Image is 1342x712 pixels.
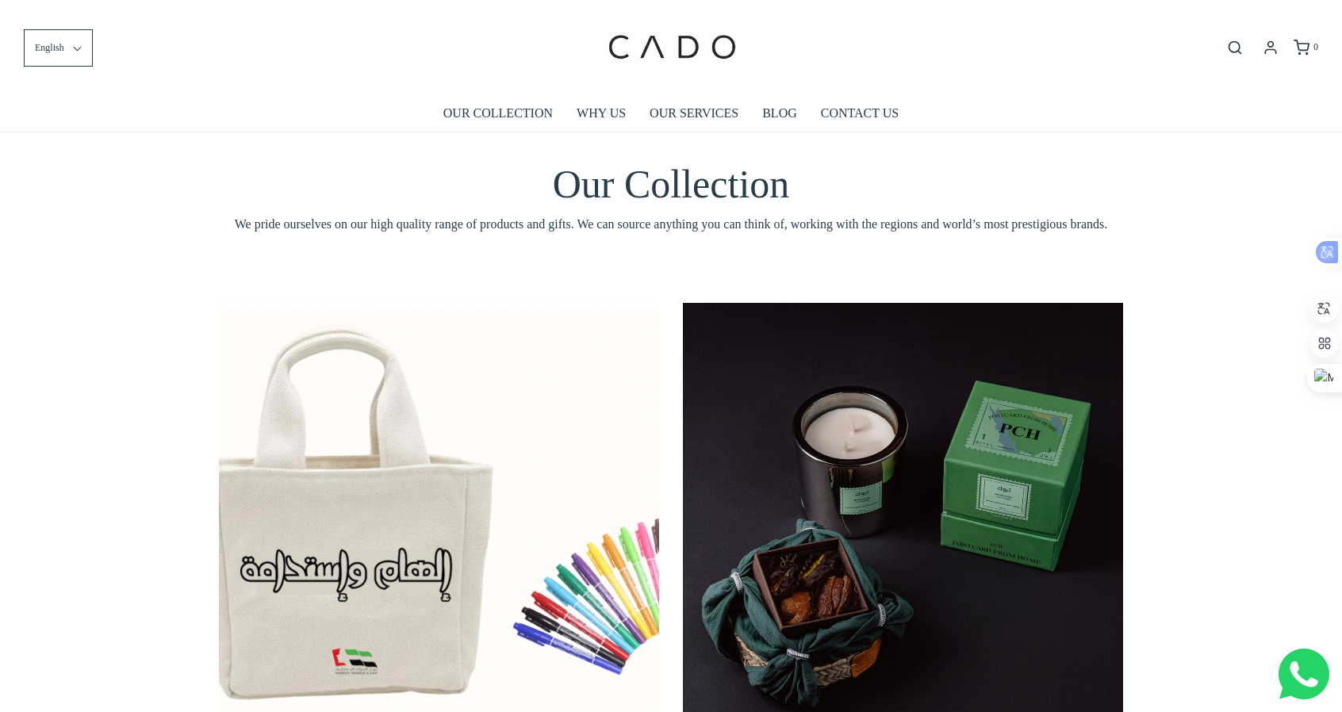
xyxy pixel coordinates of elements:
[821,95,899,132] a: CONTACT US
[1292,40,1318,56] a: 0
[553,162,790,206] span: Our Collection
[1313,41,1318,52] span: 0
[604,12,738,83] img: cadogifting
[650,95,738,132] a: OUR SERVICES
[24,29,93,67] button: English
[1221,39,1249,56] button: Open search bar
[1279,649,1329,699] img: Whatsapp
[35,40,64,56] span: English
[762,95,797,132] a: BLOG
[443,95,553,132] a: OUR COLLECTION
[577,95,626,132] a: WHY US
[219,214,1123,235] span: We pride ourselves on our high quality range of products and gifts. We can source anything you ca...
